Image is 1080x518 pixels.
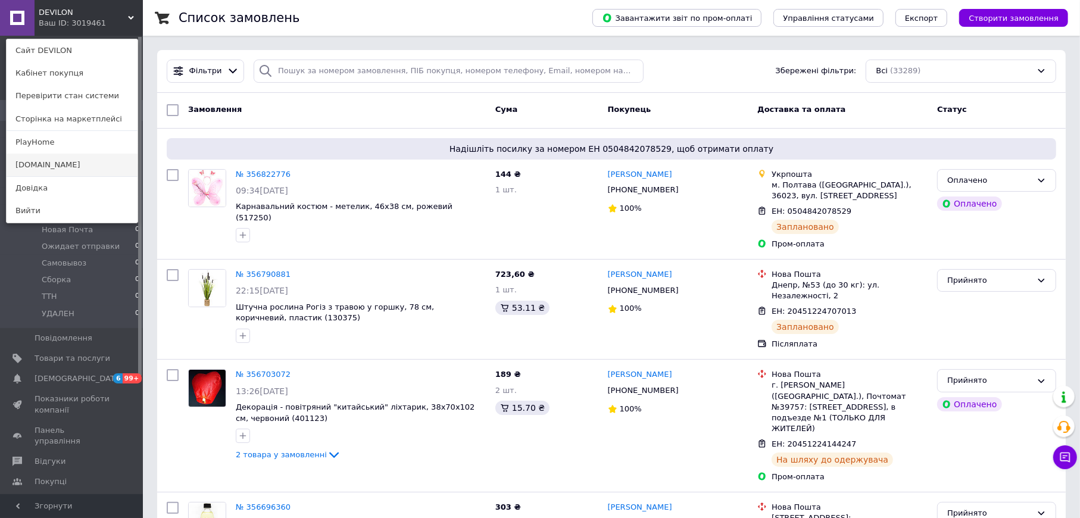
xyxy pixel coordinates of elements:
span: Відгуки [35,456,65,467]
span: 0 [135,258,139,269]
a: Вийти [7,199,138,222]
span: Повідомлення [35,333,92,344]
div: м. Полтава ([GEOGRAPHIC_DATA].), 36023, вул. [STREET_ADDRESS] [772,180,928,201]
div: 15.70 ₴ [495,401,550,415]
span: Товари та послуги [35,353,110,364]
span: 144 ₴ [495,170,521,179]
span: 303 ₴ [495,503,521,511]
span: Ожидает отправки [42,241,120,252]
a: [PERSON_NAME] [608,269,672,280]
div: Укрпошта [772,169,928,180]
span: 100% [620,304,642,313]
a: Перевірити стан системи [7,85,138,107]
span: 2 шт. [495,386,517,395]
span: Надішліть посилку за номером ЕН 0504842078529, щоб отримати оплату [171,143,1051,155]
a: Декорація - повітряний "китайський" ліхтарик, 38x70x102 см, червоний (401123) [236,402,475,423]
span: УДАЛЕН [42,308,74,319]
div: Заплановано [772,220,839,234]
span: ЕН: 20451224144247 [772,439,856,448]
span: ЕН: 0504842078529 [772,207,851,216]
span: Покупець [608,105,651,114]
a: 2 товара у замовленні [236,450,341,459]
span: 0 [135,224,139,235]
a: Кабінет покупця [7,62,138,85]
a: Фото товару [188,269,226,307]
span: 13:26[DATE] [236,386,288,396]
div: г. [PERSON_NAME] ([GEOGRAPHIC_DATA].), Почтомат №39757: [STREET_ADDRESS], в подъезде №1 (ТОЛЬКО Д... [772,380,928,434]
span: (33289) [890,66,921,75]
a: Сторінка на маркетплейсі [7,108,138,130]
a: Фото товару [188,369,226,407]
div: Заплановано [772,320,839,334]
span: Cума [495,105,517,114]
span: 6 [113,373,123,383]
a: № 356696360 [236,503,291,511]
span: Замовлення [188,105,242,114]
span: Управління статусами [783,14,874,23]
span: Експорт [905,14,938,23]
span: 100% [620,404,642,413]
span: Створити замовлення [969,14,1059,23]
span: 1 шт. [495,285,517,294]
span: Самовывоз [42,258,86,269]
span: 0 [135,291,139,302]
a: Довідка [7,177,138,199]
span: Збережені фільтри: [776,65,857,77]
span: [PHONE_NUMBER] [608,386,679,395]
div: Нова Пошта [772,502,928,513]
span: Всі [876,65,888,77]
div: 53.11 ₴ [495,301,550,315]
button: Експорт [895,9,948,27]
img: Фото товару [189,270,226,307]
div: Пром-оплата [772,239,928,249]
span: 0 [135,241,139,252]
span: 22:15[DATE] [236,286,288,295]
span: 2 товара у замовленні [236,450,327,459]
a: Сайт DEVILON [7,39,138,62]
a: № 356703072 [236,370,291,379]
div: Післяплата [772,339,928,350]
div: Оплачено [937,196,1001,211]
span: Показники роботи компанії [35,394,110,415]
span: 100% [620,204,642,213]
button: Завантажити звіт по пром-оплаті [592,9,761,27]
span: [PHONE_NUMBER] [608,286,679,295]
a: № 356790881 [236,270,291,279]
div: На шляху до одержувача [772,453,893,467]
a: Фото товару [188,169,226,207]
div: Днепр, №53 (до 30 кг): ул. Незалежності, 2 [772,280,928,301]
span: 189 ₴ [495,370,521,379]
a: Створити замовлення [947,13,1068,22]
div: Прийнято [947,274,1032,287]
div: Пром-оплата [772,472,928,482]
div: Нова Пошта [772,269,928,280]
button: Управління статусами [773,9,884,27]
span: 99+ [123,373,142,383]
input: Пошук за номером замовлення, ПІБ покупця, номером телефону, Email, номером накладної [254,60,644,83]
span: 0 [135,308,139,319]
a: PlayHome [7,131,138,154]
span: [DEMOGRAPHIC_DATA] [35,373,123,384]
span: Доставка та оплата [757,105,845,114]
a: № 356822776 [236,170,291,179]
div: Оплачено [937,397,1001,411]
span: ЕН: 20451224707013 [772,307,856,316]
span: Карнавальний костюм - метелик, 46x38 см, рожевий (517250) [236,202,452,222]
span: 0 [135,274,139,285]
span: Сборка [42,274,71,285]
a: [PERSON_NAME] [608,502,672,513]
span: DEVILON [39,7,128,18]
a: [DOMAIN_NAME] [7,154,138,176]
span: 723,60 ₴ [495,270,535,279]
span: Панель управління [35,425,110,447]
span: [PHONE_NUMBER] [608,185,679,194]
div: Оплачено [947,174,1032,187]
span: Новая Почта [42,224,93,235]
a: Штучна рослина Рогіз з травою у горшку, 78 см, коричневий, пластик (130375) [236,302,434,323]
span: Статус [937,105,967,114]
button: Чат з покупцем [1053,445,1077,469]
div: Прийнято [947,375,1032,387]
img: Фото товару [189,170,226,207]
